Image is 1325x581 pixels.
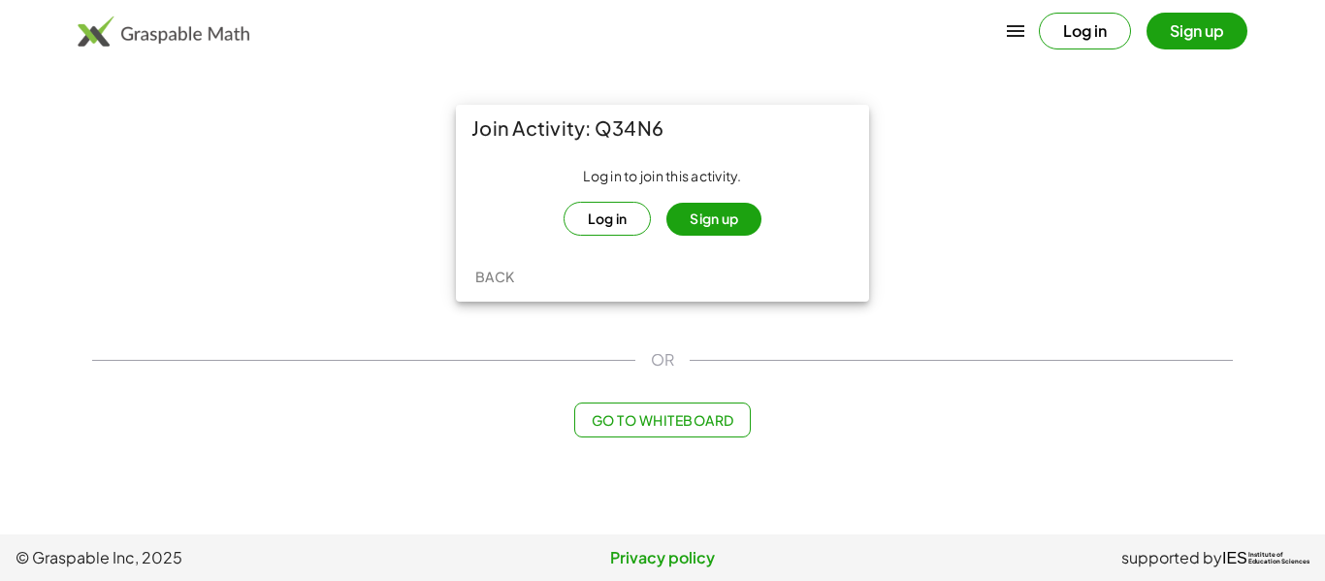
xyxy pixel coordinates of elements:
button: Log in [564,202,652,236]
div: Log in to join this activity. [471,167,854,236]
button: Sign up [666,203,761,236]
button: Back [464,259,526,294]
span: supported by [1121,546,1222,569]
span: © Graspable Inc, 2025 [16,546,447,569]
span: Go to Whiteboard [591,411,733,429]
button: Log in [1039,13,1131,49]
button: Go to Whiteboard [574,403,750,437]
a: IESInstitute ofEducation Sciences [1222,546,1309,569]
div: Join Activity: Q34N6 [456,105,869,151]
span: Back [474,268,514,285]
span: IES [1222,549,1247,567]
span: Institute of Education Sciences [1248,552,1309,565]
button: Sign up [1147,13,1247,49]
span: OR [651,348,674,371]
a: Privacy policy [447,546,879,569]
